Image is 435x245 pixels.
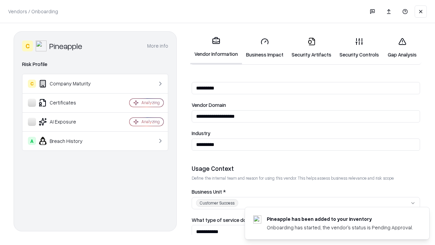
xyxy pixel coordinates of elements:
[28,118,109,126] div: AI Exposure
[242,32,288,64] a: Business Impact
[192,164,420,173] div: Usage Context
[192,131,420,136] label: Industry
[28,80,109,88] div: Company Maturity
[192,197,420,209] button: Customer Success
[192,217,420,223] label: What type of service does the vendor provide? *
[253,215,261,224] img: pineappleenergy.com
[8,8,58,15] p: Vendors / Onboarding
[141,100,160,105] div: Analyzing
[28,80,36,88] div: C
[141,119,160,125] div: Analyzing
[49,40,82,51] div: Pineapple
[267,215,413,223] div: Pineapple has been added to your inventory
[267,224,413,231] div: Onboarding has started, the vendor's status is Pending Approval.
[22,40,33,51] div: C
[147,40,168,52] button: More info
[28,137,36,145] div: A
[288,32,335,64] a: Security Artifacts
[28,99,109,107] div: Certificates
[192,102,420,108] label: Vendor Domain
[192,175,420,181] p: Define the internal team and reason for using this vendor. This helps assess business relevance a...
[192,189,420,194] label: Business Unit *
[383,32,421,64] a: Gap Analysis
[36,40,47,51] img: Pineapple
[28,137,109,145] div: Breach History
[22,60,168,68] div: Risk Profile
[335,32,383,64] a: Security Controls
[196,199,238,207] div: Customer Success
[190,31,242,64] a: Vendor Information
